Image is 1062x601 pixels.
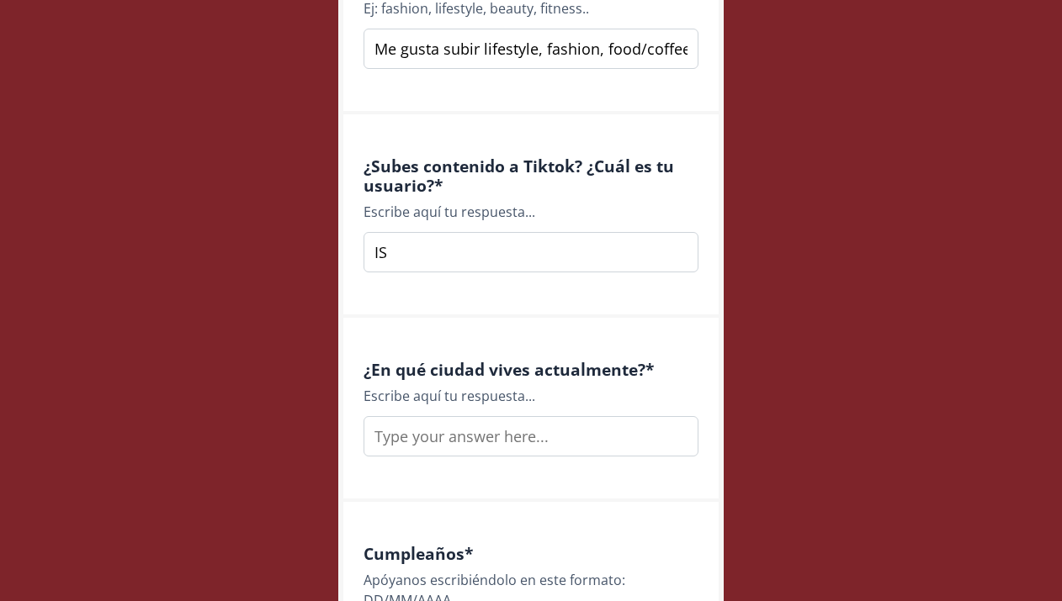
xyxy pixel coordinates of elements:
[364,386,698,406] div: Escribe aquí tu respuesta...
[364,232,698,272] input: Type your answer here...
[364,544,698,563] h4: Cumpleaños *
[364,156,698,195] h4: ¿Subes contenido a Tiktok? ¿Cuál es tu usuario? *
[364,29,698,69] input: Type your answer here...
[364,360,698,379] h4: ¿En qué ciudad vives actualmente? *
[364,416,698,456] input: Type your answer here...
[364,202,698,222] div: Escribe aquí tu respuesta...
